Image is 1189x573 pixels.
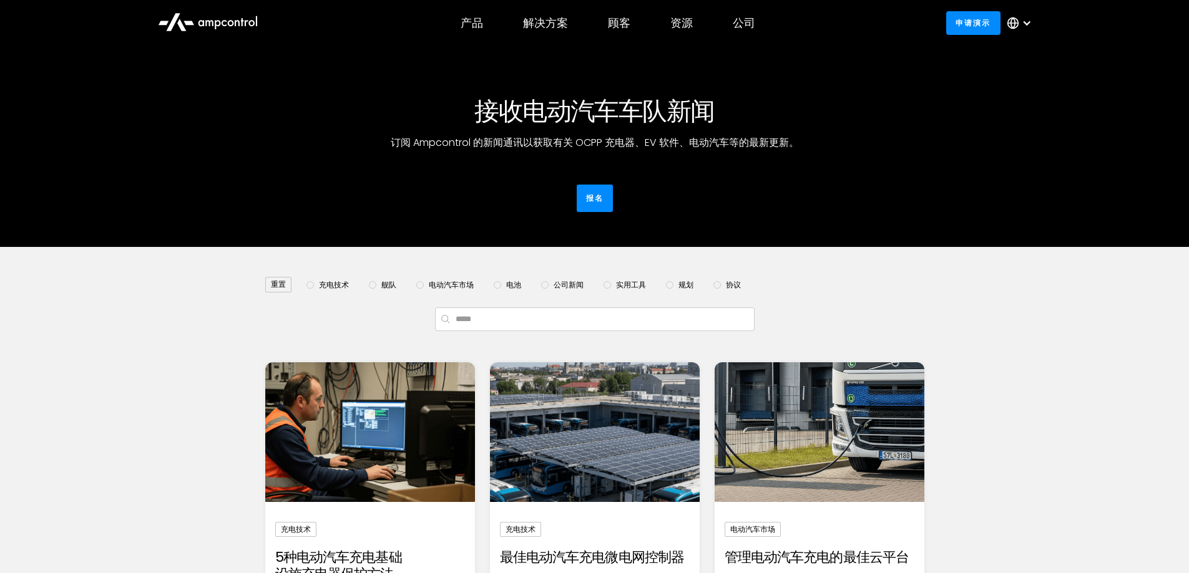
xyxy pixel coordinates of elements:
[381,279,396,290] font: 舰队
[730,524,775,534] font: 电动汽车市场
[725,547,909,567] font: 管理电动汽车充电的最佳云平台
[586,193,604,203] font: 报名
[523,15,568,31] font: 解决方案
[554,279,584,290] font: 公司新闻
[461,16,483,30] div: 产品
[608,15,630,31] font: 顾客
[726,279,741,290] font: 协议
[461,15,483,31] font: 产品
[678,279,693,290] font: 规划
[500,547,685,567] font: 最佳电动汽车充电微电网控制器
[391,135,799,150] font: 订阅 Ampcontrol 的新闻通讯以获取有关 OCPP 充电器、EV 软件、电动汽车等的最新更新。
[616,279,646,290] font: 实用工具
[474,94,714,128] font: 接收电动汽车车队新闻
[577,185,613,212] a: 报名
[506,279,521,290] font: 电池
[670,15,693,31] font: 资源
[319,279,349,290] font: 充电技术
[670,16,693,30] div: 资源
[429,279,474,290] font: 电动汽车市场
[608,16,630,30] div: 顾客
[506,524,536,534] font: 充电技术
[733,15,755,31] font: 公司
[271,279,286,289] font: 重置
[956,17,991,28] font: 申请演示
[523,16,568,30] div: 解决方案
[733,16,755,30] div: 公司
[946,11,1001,34] a: 申请演示
[281,524,311,534] font: 充电技术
